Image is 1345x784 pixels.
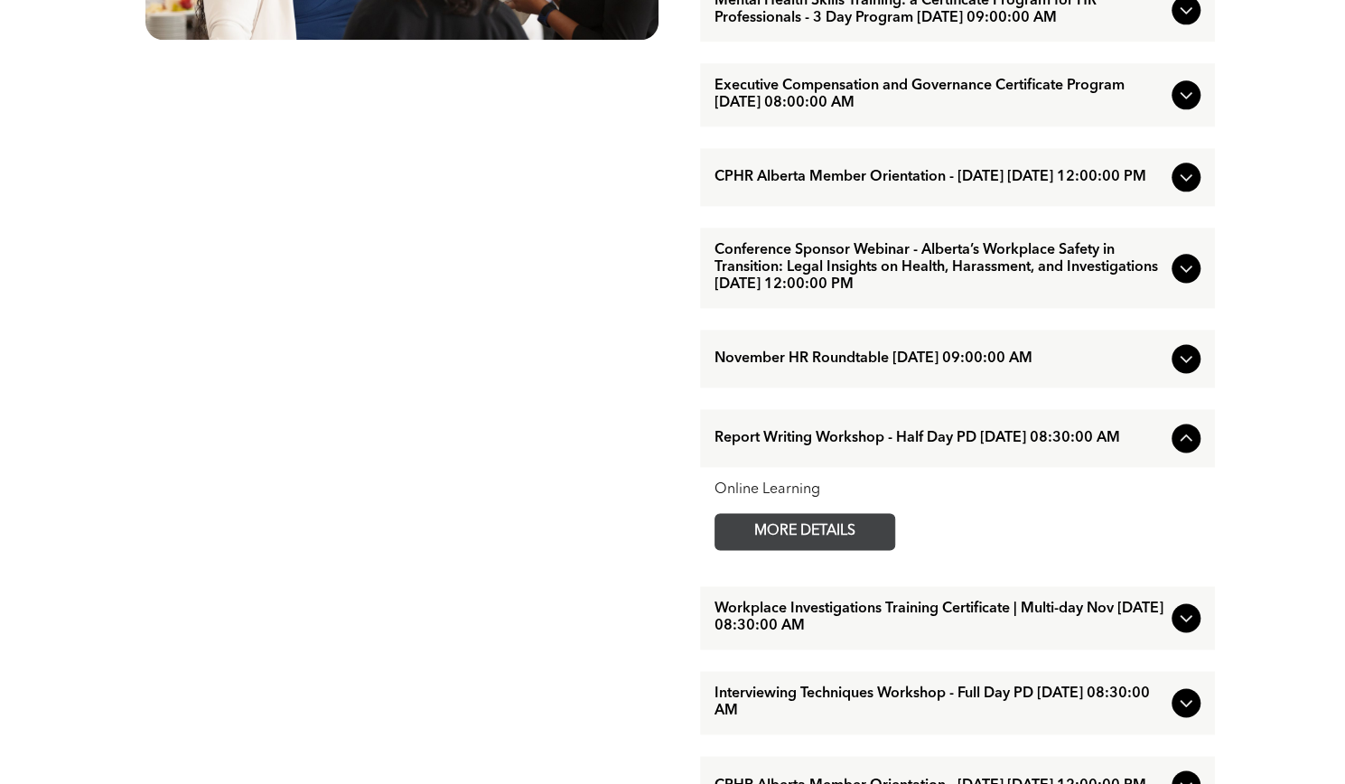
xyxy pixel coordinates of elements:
[715,169,1164,186] span: CPHR Alberta Member Orientation - [DATE] [DATE] 12:00:00 PM
[715,78,1164,112] span: Executive Compensation and Governance Certificate Program [DATE] 08:00:00 AM
[715,481,1200,499] div: Online Learning
[715,350,1164,368] span: November HR Roundtable [DATE] 09:00:00 AM
[715,513,895,550] a: MORE DETAILS
[715,430,1164,447] span: Report Writing Workshop - Half Day PD [DATE] 08:30:00 AM
[715,601,1164,635] span: Workplace Investigations Training Certificate | Multi-day Nov [DATE] 08:30:00 AM
[715,242,1164,294] span: Conference Sponsor Webinar - Alberta’s Workplace Safety in Transition: Legal Insights on Health, ...
[715,686,1164,720] span: Interviewing Techniques Workshop - Full Day PD [DATE] 08:30:00 AM
[733,514,876,549] span: MORE DETAILS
